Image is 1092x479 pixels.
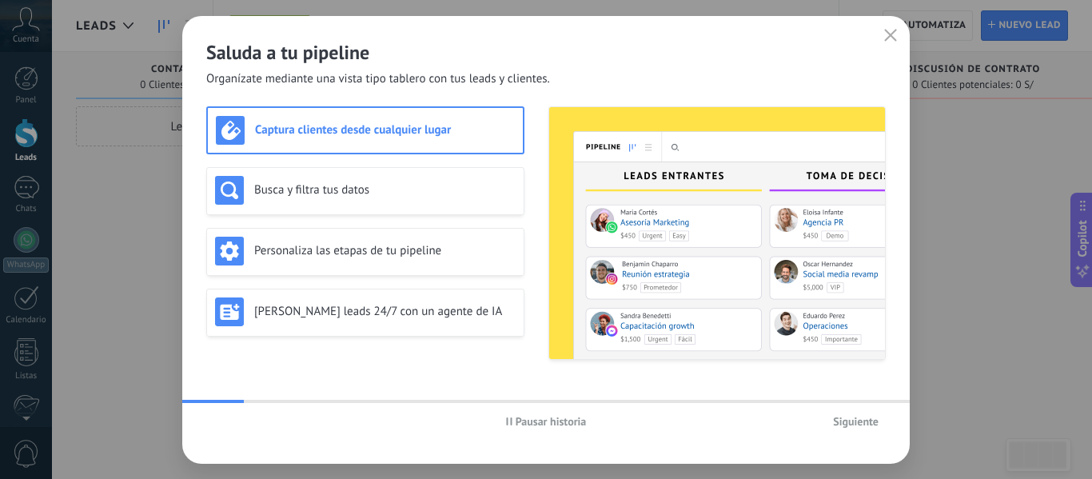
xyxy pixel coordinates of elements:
h3: Busca y filtra tus datos [254,182,516,198]
span: Pausar historia [516,416,587,427]
button: Pausar historia [499,409,594,433]
button: Siguiente [826,409,886,433]
h3: Personaliza las etapas de tu pipeline [254,243,516,258]
span: Siguiente [833,416,879,427]
span: Organízate mediante una vista tipo tablero con tus leads y clientes. [206,71,550,87]
h3: Captura clientes desde cualquier lugar [255,122,515,138]
h3: [PERSON_NAME] leads 24/7 con un agente de IA [254,304,516,319]
h2: Saluda a tu pipeline [206,40,886,65]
